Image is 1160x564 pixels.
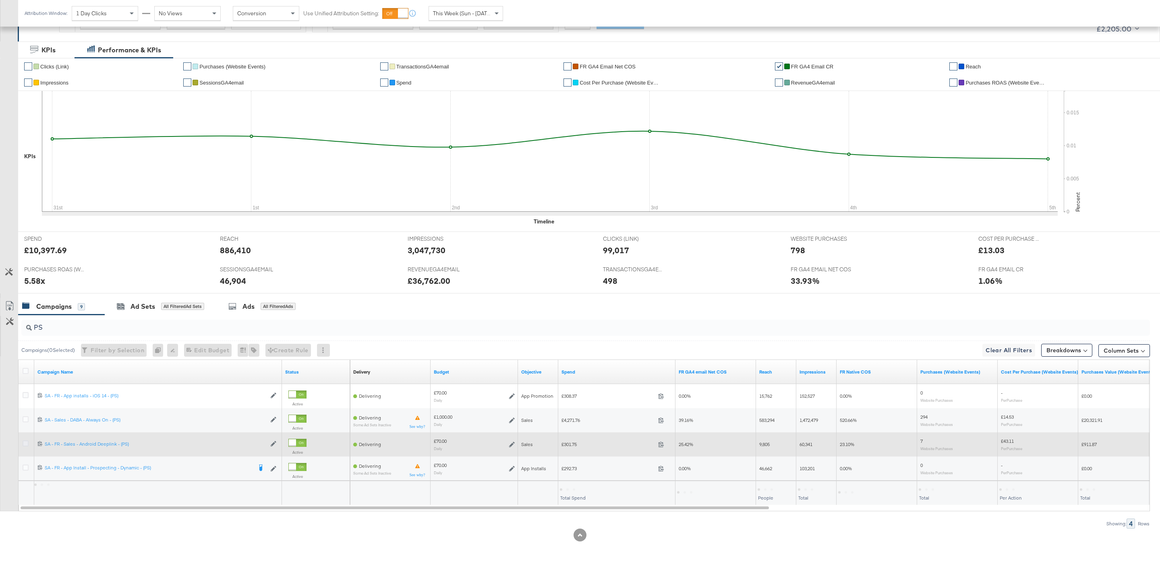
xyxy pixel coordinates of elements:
span: 9,805 [759,441,770,447]
div: Rows [1137,521,1150,527]
span: £0.00 [1081,393,1092,399]
div: 46,904 [220,275,246,287]
span: REACH [220,235,280,243]
a: ✔ [24,62,32,70]
span: IMPRESSIONS [408,235,468,243]
a: ✔ [380,62,388,70]
span: Purchases ROAS (Website Events) [965,80,1046,86]
text: Percent [1074,192,1081,212]
span: £43.11 [1001,438,1014,444]
div: KPIs [41,45,56,55]
input: Search Campaigns by Name, ID or Objective [32,316,1043,332]
span: Impressions [40,80,68,86]
div: KPIs [24,153,36,160]
div: SA - FR - App Install - Prospecting - Dynamic - (PS) [45,465,252,471]
span: £14.53 [1001,414,1014,420]
span: Clicks (Link) [40,64,69,70]
span: Total [1080,495,1090,501]
span: CLICKS (LINK) [603,235,663,243]
div: Delivery [353,369,370,375]
span: - [1001,390,1003,396]
div: Attribution Window: [24,10,68,16]
div: £70.00 [434,462,447,469]
div: £13.03 [978,244,1005,256]
a: The average cost for each purchase tracked by your Custom Audience pixel on your website after pe... [1001,369,1078,375]
span: 0.00% [679,393,691,399]
span: - [1001,462,1003,468]
div: Ad Sets [130,302,155,311]
span: 1 Day Clicks [76,10,107,17]
div: £70.00 [434,438,447,444]
span: Purchases (Website Events) [199,64,265,70]
sub: Some Ad Sets Inactive [353,423,391,427]
span: Sales [521,441,533,447]
a: ✔ [563,62,572,70]
sub: Website Purchases [920,398,953,403]
span: Delivering [359,463,381,469]
div: Performance & KPIs [98,45,161,55]
a: ✔ [183,62,191,70]
div: 99,017 [603,244,629,256]
div: £10,397.69 [24,244,67,256]
span: No Views [159,10,182,17]
span: £911.87 [1081,441,1097,447]
span: RevenueGA4email [791,80,835,86]
span: Spend [396,80,412,86]
span: FR GA4 email Net COS [580,64,636,70]
span: 25.42% [679,441,693,447]
a: ✔ [949,79,957,87]
button: Clear All Filters [982,344,1035,357]
a: The number of people your ad was served to. [759,369,793,375]
span: 0.00% [679,465,691,471]
span: 39.16% [679,417,693,423]
span: 0 [920,390,923,396]
span: 294 [920,414,928,420]
div: 798 [791,244,805,256]
span: Delivering [359,415,381,421]
span: Conversion [237,10,266,17]
a: FR Native COS [840,369,914,375]
a: The total value of the purchase actions tracked by your Custom Audience pixel on your website aft... [1081,369,1156,375]
a: Your campaign's objective. [521,369,555,375]
span: WEBSITE PURCHASES [791,235,851,243]
span: Reach [965,64,981,70]
span: This Week (Sun - [DATE]) [433,10,493,17]
span: 0.00% [840,465,852,471]
button: Breakdowns [1041,344,1092,357]
sub: Some Ad Sets Inactive [353,471,391,475]
div: 33.93% [791,275,820,287]
span: 0 [920,462,923,468]
sub: Per Purchase [1001,398,1022,403]
span: £292.73 [561,465,655,471]
a: The maximum amount you're willing to spend on your ads, on average each day or over the lifetime ... [434,369,515,375]
a: Reflects the ability of your Ad Campaign to achieve delivery based on ad states, schedule and bud... [353,369,370,375]
span: COST PER PURCHASE (WEBSITE EVENTS) [978,235,1039,243]
label: Active [288,450,307,455]
span: 15,762 [759,393,772,399]
div: SA - Sales - DABA - Always On - (PS) [45,417,266,423]
a: The number of times your ad was served. On mobile apps an ad is counted as served the first time ... [800,369,833,375]
span: Total [919,495,929,501]
label: Use Unified Attribution Setting: [303,10,379,17]
label: Active [288,426,307,431]
span: Cost Per Purchase (Website Events) [580,80,660,86]
span: Per Action [1000,495,1022,501]
button: Column Sets [1098,344,1150,357]
div: 1.06% [978,275,1003,287]
span: FR GA4 email CR [791,64,833,70]
div: £1,000.00 [434,414,452,420]
div: £70.00 [434,390,447,396]
span: £4,271.76 [561,417,655,423]
span: £20,321.91 [1081,417,1102,423]
span: Total Spend [560,495,586,501]
sub: Website Purchases [920,446,953,451]
div: 5.58x [24,275,45,287]
span: Clear All Filters [986,345,1032,355]
span: REVENUEGA4EMAIL [408,266,468,273]
a: ✔ [775,62,783,70]
a: Your campaign name. [37,369,279,375]
a: ✔ [563,79,572,87]
span: FR GA4 EMAIL CR [978,266,1039,273]
span: People [758,495,773,501]
a: ✔ [24,79,32,87]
